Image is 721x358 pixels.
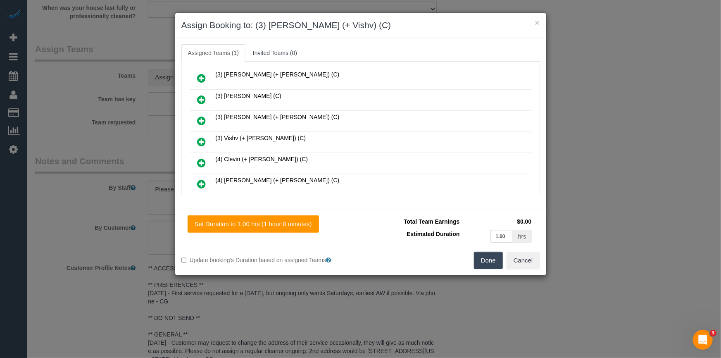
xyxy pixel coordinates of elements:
span: (3) Vishv (+ [PERSON_NAME]) (C) [216,135,306,141]
button: Done [474,252,503,269]
span: (4) [PERSON_NAME] (+ [PERSON_NAME]) (C) [216,177,340,184]
label: Update booking's Duration based on assigned Teams [181,256,355,264]
div: hrs [513,230,531,243]
button: × [535,18,540,27]
span: Estimated Duration [407,231,459,237]
h3: Assign Booking to: (3) [PERSON_NAME] (+ Vishv) (C) [181,19,540,31]
a: Assigned Teams (1) [181,44,245,62]
span: (4) Clevin (+ [PERSON_NAME]) (C) [216,156,308,162]
span: 3 [710,330,716,337]
a: Invited Teams (0) [246,44,304,62]
iframe: Intercom live chat [693,330,713,350]
button: Cancel [507,252,540,269]
input: Update booking's Duration based on assigned Teams [181,258,187,263]
td: $0.00 [462,215,534,228]
span: (3) [PERSON_NAME] (+ [PERSON_NAME]) (C) [216,114,340,120]
td: Total Team Earnings [367,215,462,228]
span: (3) [PERSON_NAME] (+ [PERSON_NAME]) (C) [216,71,340,78]
button: Set Duration to 1.00 hrs (1 hour 0 minutes) [188,215,319,233]
span: (3) [PERSON_NAME] (C) [216,93,281,99]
